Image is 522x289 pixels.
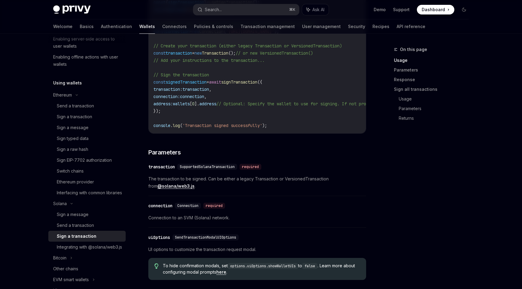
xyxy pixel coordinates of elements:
[148,234,170,240] div: uiOptions
[153,43,342,49] span: // Create your transaction (either legacy Transaction or VersionedTransaction)
[53,265,78,272] div: Other chains
[262,123,267,128] span: );
[148,164,175,170] div: transaction
[101,19,132,34] a: Authentication
[153,87,182,92] span: transaction:
[48,155,126,166] a: Sign EIP-7702 authorization
[57,222,94,229] div: Send a transaction
[48,100,126,111] a: Send a transaction
[48,166,126,176] a: Switch chains
[57,102,94,110] div: Send a transaction
[153,72,209,78] span: // Sign the transaction
[459,5,469,14] button: Toggle dark mode
[153,94,180,99] span: connection:
[48,144,126,155] a: Sign a raw hash
[48,52,126,70] a: Enabling offline actions with user wallets
[80,19,94,34] a: Basics
[53,53,122,68] div: Enabling offline actions with user wallets
[148,175,366,190] span: The transaction to be signed. Can be either a legacy Transaction or VersionedTransaction from .
[57,157,112,164] div: Sign EIP-7702 authorization
[393,7,410,13] a: Support
[139,19,155,34] a: Wallets
[173,123,180,128] span: log
[417,5,454,14] a: Dashboard
[192,50,195,56] span: =
[372,19,389,34] a: Recipes
[148,214,366,221] span: Connection to an SVM (Solana) network.
[192,101,195,106] span: 0
[48,263,126,274] a: Other chains
[53,91,72,99] div: Ethereum
[153,123,170,128] span: console
[399,113,474,123] a: Returns
[48,111,126,122] a: Sign a transaction
[348,19,365,34] a: Security
[57,178,94,186] div: Ethereum provider
[48,231,126,242] a: Sign a transaction
[162,19,187,34] a: Connectors
[153,58,265,63] span: // Add your instructions to the transaction...
[48,122,126,133] a: Sign a message
[228,50,236,56] span: ();
[289,7,295,12] span: ⌘ K
[394,75,474,84] a: Response
[400,46,427,53] span: On this page
[195,101,199,106] span: ].
[166,79,207,85] span: signedTransaction
[203,203,225,209] div: required
[180,94,204,99] span: connection
[180,164,235,169] span: SupportedSolanaTransaction
[48,176,126,187] a: Ethereum provider
[57,211,89,218] div: Sign a message
[153,108,161,114] span: });
[182,123,262,128] span: 'Transaction signed successfully'
[240,164,261,170] div: required
[148,246,366,253] span: UI options to customize the transaction request modal.
[221,79,257,85] span: signTransaction
[148,148,181,157] span: Parameters
[240,19,295,34] a: Transaction management
[57,167,84,175] div: Switch chains
[170,123,173,128] span: .
[205,6,222,13] div: Search...
[374,7,386,13] a: Demo
[193,4,299,15] button: Search...⌘K
[302,4,329,15] button: Ask AI
[312,7,324,13] span: Ask AI
[397,19,425,34] a: API reference
[57,113,92,120] div: Sign a transaction
[199,101,216,106] span: address
[180,123,182,128] span: (
[153,50,166,56] span: const
[207,79,209,85] span: =
[154,263,159,269] svg: Tip
[153,101,173,106] span: address:
[302,263,317,269] code: false
[53,5,91,14] img: dark logo
[195,50,202,56] span: new
[236,50,313,56] span: // or new VersionedTransaction()
[148,203,172,209] div: connection
[257,79,262,85] span: ({
[53,19,72,34] a: Welcome
[394,84,474,94] a: Sign all transactions
[175,235,236,240] span: SendTransactionModalUIOptions
[53,276,89,283] div: EVM smart wallets
[194,19,233,34] a: Policies & controls
[399,94,474,104] a: Usage
[53,79,82,87] h5: Using wallets
[302,19,341,34] a: User management
[216,269,226,275] a: here
[163,263,360,275] span: To hide confirmation modals, set to . Learn more about configuring modal prompts .
[190,101,192,106] span: [
[177,203,198,208] span: Connection
[209,79,221,85] span: await
[157,183,195,189] a: @solana/web3.js
[153,79,166,85] span: const
[166,50,192,56] span: transaction
[204,94,207,99] span: ,
[57,124,89,131] div: Sign a message
[228,263,298,269] code: options.uiOptions.showWalletUIs
[209,87,211,92] span: ,
[422,7,445,13] span: Dashboard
